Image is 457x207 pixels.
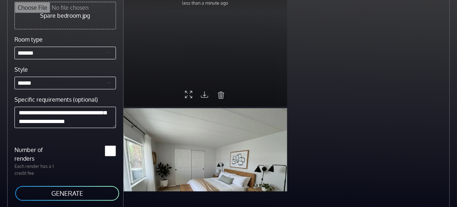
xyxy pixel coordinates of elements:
[14,65,28,74] label: Style
[10,163,65,177] p: Each render has a 1 credit fee
[14,35,43,44] label: Room type
[14,95,98,104] label: Specific requirements (optional)
[14,185,120,202] button: GENERATE
[10,145,65,163] label: Number of renders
